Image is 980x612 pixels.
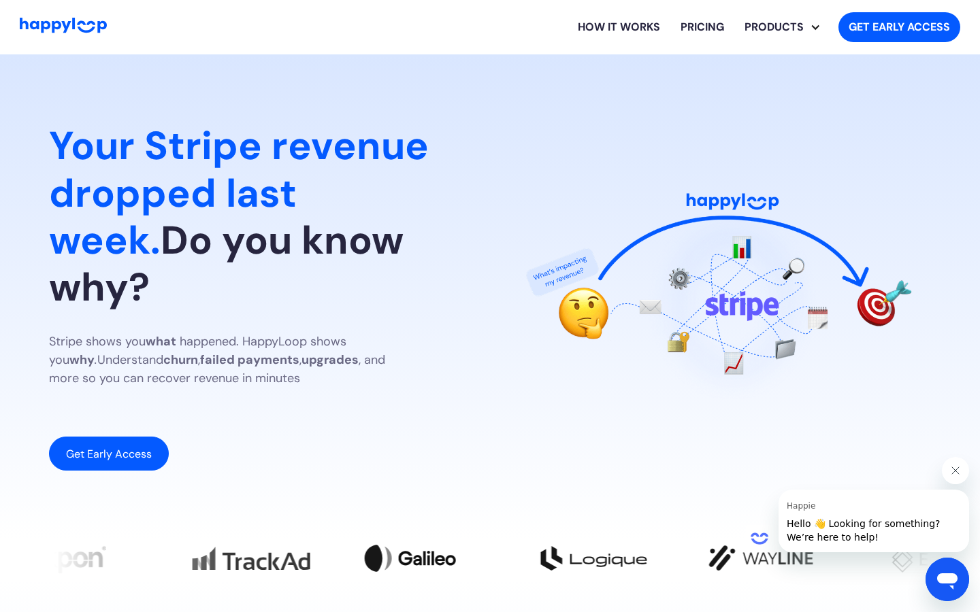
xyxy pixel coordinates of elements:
p: Stripe shows you happened. HappyLoop shows you Understand , , , and more so you can recover reven... [49,333,416,388]
strong: why [69,352,95,368]
strong: what [146,333,176,350]
em: . [95,352,97,368]
div: PRODUCTS [734,19,814,35]
iframe: Zavřít zprávu od uživatele Happie [942,457,969,484]
strong: upgrades [301,352,359,368]
a: View HappyLoop pricing plans [670,5,734,49]
a: Learn how HappyLoop works [568,5,670,49]
strong: failed payments [200,352,299,368]
h1: Do you know why? [49,122,468,310]
div: PRODUCTS [745,5,828,49]
div: Uživatel Happie říká „Hello 👋 Looking for something? We’re here to help!“. Chcete-li pokračovat v... [746,457,969,552]
strong: churn [163,352,198,368]
iframe: Zpráva od uživatele Happie [779,490,969,552]
img: HappyLoop Logo [20,18,107,33]
iframe: bez obsahu [746,525,773,552]
a: Get started with HappyLoop [838,12,960,42]
span: Your Stripe revenue dropped last week. [49,120,429,265]
a: Get Early Access [49,437,169,471]
iframe: Tlačítko pro spuštění okna posílání zpráv [926,558,969,601]
a: Go to Home Page [20,18,107,37]
div: Explore HappyLoop use cases [734,5,828,49]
